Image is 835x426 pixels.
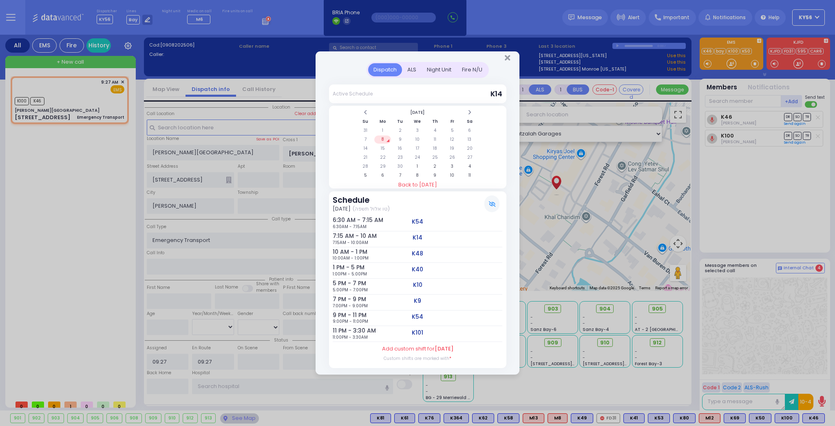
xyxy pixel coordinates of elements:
[392,126,409,135] td: 2
[352,205,390,213] span: (טו אלול תשפה)
[333,280,355,287] h6: 5 PM - 7 PM
[412,218,423,225] h5: K54
[444,126,461,135] td: 5
[333,287,368,293] span: 5:00PM - 7:00PM
[333,205,351,213] span: [DATE]
[412,266,423,273] h5: K40
[444,153,461,162] td: 26
[392,171,409,180] td: 7
[392,135,409,144] td: 9
[426,162,443,171] td: 2
[357,126,374,135] td: 31
[444,171,461,180] td: 10
[374,162,391,171] td: 29
[412,329,423,336] h5: K101
[409,153,426,162] td: 24
[333,318,368,324] span: 9:00PM - 11:00PM
[333,271,367,277] span: 1:00PM - 5:00PM
[462,144,478,153] td: 20
[409,171,426,180] td: 8
[444,162,461,171] td: 3
[457,63,488,77] div: Fire N/U
[357,144,374,153] td: 14
[414,297,421,304] h5: K9
[462,118,478,126] th: Sa
[333,217,355,224] h6: 6:30 AM - 7:15 AM
[490,89,502,99] span: K14
[333,327,355,334] h6: 11 PM - 3:30 AM
[392,118,409,126] th: Tu
[357,162,374,171] td: 28
[505,54,510,62] button: Close
[409,135,426,144] td: 10
[402,63,422,77] div: ALS
[374,118,391,126] th: Mo
[374,144,391,153] td: 15
[333,312,355,319] h6: 9 PM - 11 PM
[426,144,443,153] td: 18
[329,181,506,189] a: Back to [DATE]
[333,334,368,340] span: 11:00PM - 3:30AM
[413,282,422,288] h5: K10
[412,313,423,320] h5: K54
[374,171,391,180] td: 6
[462,171,478,180] td: 11
[426,153,443,162] td: 25
[409,126,426,135] td: 3
[435,345,453,353] span: [DATE]
[392,162,409,171] td: 30
[426,118,443,126] th: Th
[426,126,443,135] td: 4
[333,296,355,303] h6: 7 PM - 9 PM
[333,240,368,246] span: 7:15AM - 10:00AM
[409,162,426,171] td: 1
[413,234,422,241] h5: K14
[374,135,391,144] td: 8
[374,126,391,135] td: 1
[412,250,423,257] h5: K48
[357,153,374,162] td: 21
[357,171,374,180] td: 5
[462,135,478,144] td: 13
[333,264,355,271] h6: 1 PM - 5 PM
[368,63,402,77] div: Dispatch
[333,233,355,240] h6: 7:15 AM - 10 AM
[462,162,478,171] td: 4
[409,144,426,153] td: 17
[333,224,367,230] span: 6:30AM - 7:15AM
[422,63,457,77] div: Night Unit
[462,126,478,135] td: 6
[374,109,460,117] th: Select Month
[426,171,443,180] td: 9
[357,135,374,144] td: 7
[426,135,443,144] td: 11
[444,135,461,144] td: 12
[333,195,389,205] h3: Schedule
[444,118,461,126] th: Fr
[468,109,472,115] span: Next Month
[333,248,355,255] h6: 10 AM - 1 PM
[374,153,391,162] td: 22
[409,118,426,126] th: We
[392,144,409,153] td: 16
[444,144,461,153] td: 19
[382,345,453,353] label: Add custom shift for
[462,153,478,162] td: 27
[333,90,373,98] div: Active Schedule
[392,153,409,162] td: 23
[363,109,367,115] span: Previous Month
[333,303,368,309] span: 7:00PM - 9:00PM
[333,255,369,261] span: 10:00AM - 1:00PM
[357,118,374,126] th: Su
[384,355,451,362] label: Custom shifts are marked with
